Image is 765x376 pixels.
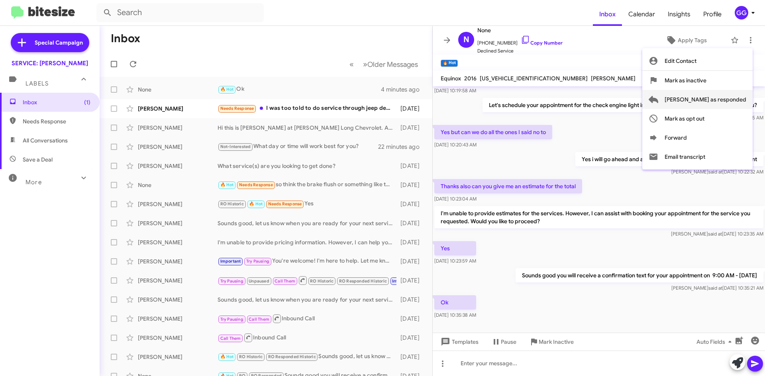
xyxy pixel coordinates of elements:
[665,51,696,70] span: Edit Contact
[642,147,753,166] button: Email transcript
[665,90,746,109] span: [PERSON_NAME] as responded
[665,109,704,128] span: Mark as opt out
[642,128,753,147] button: Forward
[665,71,706,90] span: Mark as inactive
